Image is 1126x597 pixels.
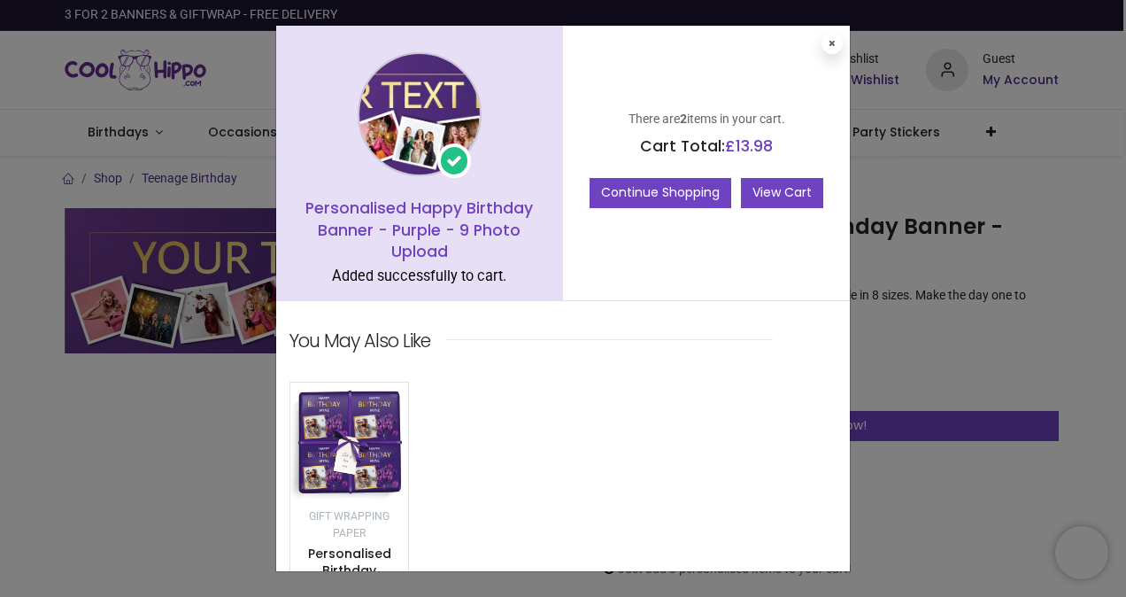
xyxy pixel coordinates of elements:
[358,52,482,176] img: image_1024
[309,510,389,540] small: Gift Wrapping Paper
[576,136,837,158] h5: Cart Total:
[309,508,389,540] a: Gift Wrapping Paper
[290,383,408,504] img: image_512
[289,267,549,287] div: Added successfully to cart.
[741,178,823,208] a: View Cart
[736,136,773,157] span: 13.98
[590,178,731,208] button: Continue Shopping
[680,112,687,126] b: 2
[289,198,549,263] h5: Personalised Happy Birthday Banner - Purple - 9 Photo Upload
[289,328,430,353] p: You may also like
[725,136,773,157] span: £
[576,111,837,128] p: There are items in your cart.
